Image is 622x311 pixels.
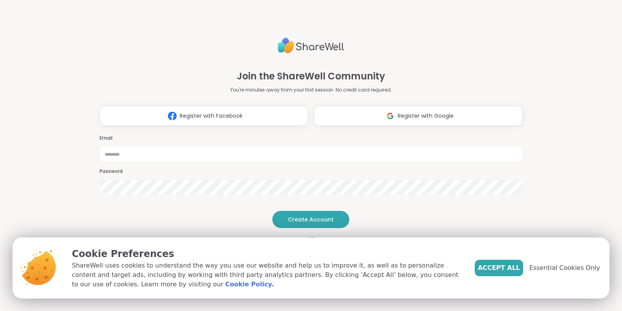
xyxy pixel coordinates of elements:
p: You're minutes away from your first session. No credit card required. [230,86,392,93]
span: or [299,234,323,242]
button: Register with Facebook [100,106,308,126]
button: Accept All [475,260,523,276]
button: Create Account [272,211,349,228]
span: Register with Google [398,112,454,120]
span: Register with Facebook [180,112,243,120]
span: Accept All [478,263,520,273]
p: Cookie Preferences [72,247,462,261]
img: ShareWell Logomark [383,109,398,123]
h1: Join the ShareWell Community [237,69,385,83]
h3: Email [100,135,522,142]
img: ShareWell Logomark [165,109,180,123]
span: Create Account [288,216,334,223]
p: ShareWell uses cookies to understand the way you use our website and help us to improve it, as we... [72,261,462,289]
img: ShareWell Logo [278,34,344,57]
button: Register with Google [314,106,522,126]
a: Cookie Policy. [225,280,274,289]
span: Essential Cookies Only [529,263,600,273]
h3: Password [100,168,522,175]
